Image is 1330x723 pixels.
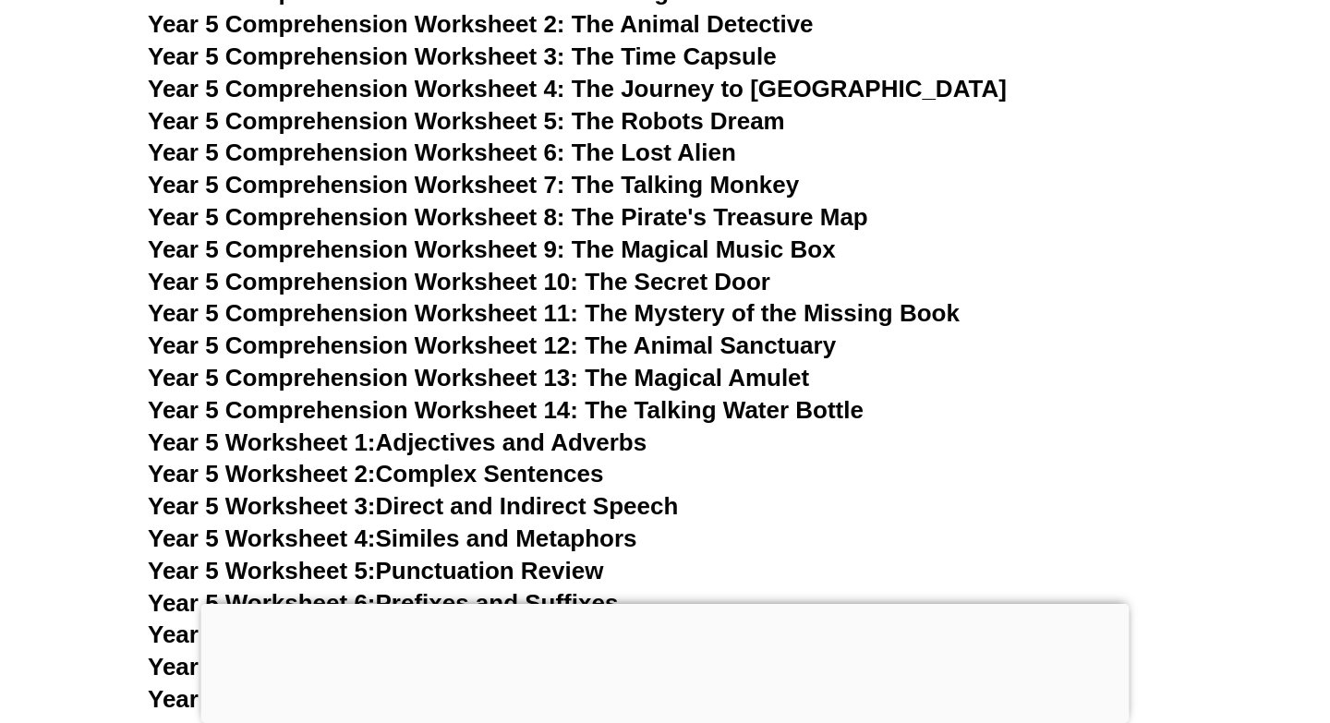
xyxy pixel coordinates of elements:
[148,589,376,617] span: Year 5 Worksheet 6:
[148,428,647,456] a: Year 5 Worksheet 1:Adjectives and Adverbs
[148,171,799,199] a: Year 5 Comprehension Worksheet 7: The Talking Monkey
[1238,634,1330,723] iframe: Chat Widget
[148,107,785,135] a: Year 5 Comprehension Worksheet 5: The Robots Dream
[148,524,376,552] span: Year 5 Worksheet 4:
[148,396,864,424] a: Year 5 Comprehension Worksheet 14: The Talking Water Bottle
[148,621,529,648] a: Year 5 Worksheet 7:Homophones
[148,621,376,648] span: Year 5 Worksheet 7:
[148,139,736,166] a: Year 5 Comprehension Worksheet 6: The Lost Alien
[148,235,836,263] a: Year 5 Comprehension Worksheet 9: The Magical Music Box
[148,589,618,617] a: Year 5 Worksheet 6:Prefixes and Suffixes
[148,653,670,681] a: Year 5 Worksheet 8:Synonyms and Antonyms
[201,604,1130,718] iframe: Advertisement
[148,10,814,38] a: Year 5 Comprehension Worksheet 2: The Animal Detective
[148,460,376,488] span: Year 5 Worksheet 2:
[148,460,603,488] a: Year 5 Worksheet 2:Complex Sentences
[148,557,603,584] a: Year 5 Worksheet 5:Punctuation Review
[148,428,376,456] span: Year 5 Worksheet 1:
[148,331,836,359] a: Year 5 Comprehension Worksheet 12: The Animal Sanctuary
[148,492,678,520] a: Year 5 Worksheet 3:Direct and Indirect Speech
[148,524,637,552] a: Year 5 Worksheet 4:Similes and Metaphors
[148,685,515,713] a: Year 5 Worksheet 9:Verb Tenses
[148,364,809,392] a: Year 5 Comprehension Worksheet 13: The Magical Amulet
[148,268,770,295] a: Year 5 Comprehension Worksheet 10: The Secret Door
[148,492,376,520] span: Year 5 Worksheet 3:
[148,685,376,713] span: Year 5 Worksheet 9:
[148,42,777,70] a: Year 5 Comprehension Worksheet 3: The Time Capsule
[148,203,868,231] a: Year 5 Comprehension Worksheet 8: The Pirate's Treasure Map
[148,75,1007,102] a: Year 5 Comprehension Worksheet 4: The Journey to [GEOGRAPHIC_DATA]
[148,653,376,681] span: Year 5 Worksheet 8:
[148,299,960,327] a: Year 5 Comprehension Worksheet 11: The Mystery of the Missing Book
[148,557,376,584] span: Year 5 Worksheet 5:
